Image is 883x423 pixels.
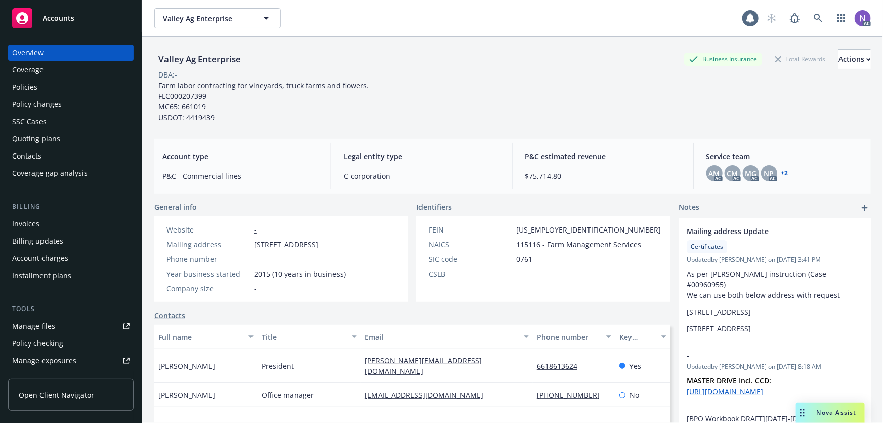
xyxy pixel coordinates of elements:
[8,304,134,314] div: Tools
[361,325,533,349] button: Email
[12,267,71,284] div: Installment plans
[745,168,756,179] span: MG
[254,239,318,250] span: [STREET_ADDRESS]
[12,62,44,78] div: Coverage
[537,332,600,342] div: Phone number
[158,69,177,80] div: DBA: -
[166,268,250,279] div: Year business started
[12,216,39,232] div: Invoices
[12,96,62,112] div: Policy changes
[781,170,788,176] a: +2
[687,226,836,237] span: Mailing address Update
[158,361,215,371] span: [PERSON_NAME]
[365,390,491,400] a: [EMAIL_ADDRESS][DOMAIN_NAME]
[629,390,639,400] span: No
[537,390,608,400] a: [PHONE_NUMBER]
[254,254,257,264] span: -
[12,79,37,95] div: Policies
[158,390,215,400] span: [PERSON_NAME]
[684,53,762,65] div: Business Insurance
[254,283,257,294] span: -
[516,254,532,264] span: 0761
[8,113,134,130] a: SSC Cases
[163,13,250,24] span: Valley Ag Enterprise
[162,151,319,162] span: Account type
[12,318,55,334] div: Manage files
[8,353,134,369] span: Manage exposures
[8,4,134,32] a: Accounts
[764,168,774,179] span: NP
[12,45,44,61] div: Overview
[8,96,134,112] a: Policy changes
[838,50,871,69] div: Actions
[154,310,185,321] a: Contacts
[709,168,720,179] span: AM
[154,202,197,212] span: General info
[691,242,723,251] span: Certificates
[629,361,641,371] span: Yes
[8,370,134,386] a: Manage certificates
[831,8,852,28] a: Switch app
[8,318,134,334] a: Manage files
[12,335,63,352] div: Policy checking
[12,131,60,147] div: Quoting plans
[838,49,871,69] button: Actions
[262,390,314,400] span: Office manager
[416,202,452,212] span: Identifiers
[12,165,88,181] div: Coverage gap analysis
[679,218,871,342] div: Mailing address UpdateCertificatesUpdatedby [PERSON_NAME] on [DATE] 3:41 PMAs per [PERSON_NAME] i...
[619,332,655,342] div: Key contact
[429,239,512,250] div: NAICS
[429,268,512,279] div: CSLB
[687,387,763,396] a: [URL][DOMAIN_NAME]
[344,151,500,162] span: Legal entity type
[254,268,346,279] span: 2015 (10 years in business)
[154,53,245,66] div: Valley Ag Enterprise
[166,239,250,250] div: Mailing address
[687,350,836,361] span: -
[19,390,94,400] span: Open Client Navigator
[687,255,863,264] span: Updated by [PERSON_NAME] on [DATE] 3:41 PM
[166,254,250,264] div: Phone number
[158,81,371,122] span: Farm labor contracting for vineyards, truck farms and flowers. FLC000207399 MC65: 661019 USDOT: 4...
[770,53,830,65] div: Total Rewards
[516,239,641,250] span: 115116 - Farm Management Services
[12,370,78,386] div: Manage certificates
[525,151,682,162] span: P&C estimated revenue
[365,332,518,342] div: Email
[537,361,585,371] a: 6618613624
[8,148,134,164] a: Contacts
[166,224,250,235] div: Website
[687,376,771,386] strong: MASTER DRIVE Incl. CCD:
[429,254,512,264] div: SIC code
[12,250,68,266] div: Account charges
[8,131,134,147] a: Quoting plans
[162,171,319,181] span: P&C - Commercial lines
[8,335,134,352] a: Policy checking
[525,171,682,181] span: $75,714.80
[859,202,871,214] a: add
[258,325,361,349] button: Title
[154,8,281,28] button: Valley Ag Enterprise
[8,267,134,284] a: Installment plans
[8,62,134,78] a: Coverage
[8,250,134,266] a: Account charges
[8,216,134,232] a: Invoices
[706,151,863,162] span: Service team
[344,171,500,181] span: C-corporation
[262,332,346,342] div: Title
[166,283,250,294] div: Company size
[687,362,863,371] span: Updated by [PERSON_NAME] on [DATE] 8:18 AM
[727,168,738,179] span: CM
[429,224,512,235] div: FEIN
[12,353,76,369] div: Manage exposures
[158,332,242,342] div: Full name
[8,79,134,95] a: Policies
[8,233,134,249] a: Billing updates
[262,361,294,371] span: President
[254,225,257,235] a: -
[615,325,670,349] button: Key contact
[516,268,519,279] span: -
[12,113,47,130] div: SSC Cases
[12,148,41,164] div: Contacts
